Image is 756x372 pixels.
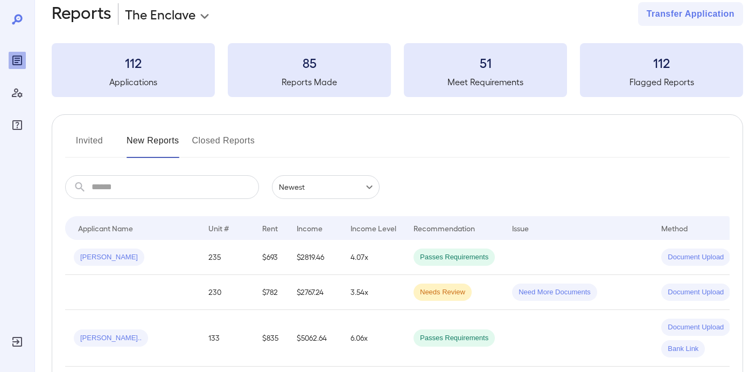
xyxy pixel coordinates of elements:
[52,43,743,97] summary: 112Applications85Reports Made51Meet Requirements112Flagged Reports
[52,54,215,71] h3: 112
[200,275,254,310] td: 230
[192,132,255,158] button: Closed Reports
[342,240,405,275] td: 4.07x
[200,240,254,275] td: 235
[254,310,288,367] td: $835
[288,240,342,275] td: $2819.46
[661,222,688,235] div: Method
[74,252,144,263] span: [PERSON_NAME]
[254,275,288,310] td: $782
[342,275,405,310] td: 3.54x
[512,222,529,235] div: Issue
[512,287,597,298] span: Need More Documents
[351,222,396,235] div: Income Level
[638,2,743,26] button: Transfer Application
[9,84,26,101] div: Manage Users
[404,54,567,71] h3: 51
[208,222,229,235] div: Unit #
[272,175,380,199] div: Newest
[125,5,195,23] p: The Enclave
[52,2,111,26] h2: Reports
[9,52,26,69] div: Reports
[262,222,279,235] div: Rent
[127,132,179,158] button: New Reports
[74,333,148,343] span: [PERSON_NAME]..
[9,116,26,134] div: FAQ
[228,54,391,71] h3: 85
[414,287,472,298] span: Needs Review
[342,310,405,367] td: 6.06x
[297,222,323,235] div: Income
[661,287,730,298] span: Document Upload
[580,54,743,71] h3: 112
[414,252,495,263] span: Passes Requirements
[661,322,730,333] span: Document Upload
[288,310,342,367] td: $5062.64
[661,344,705,354] span: Bank Link
[9,333,26,350] div: Log Out
[52,75,215,88] h5: Applications
[288,275,342,310] td: $2767.24
[404,75,567,88] h5: Meet Requirements
[254,240,288,275] td: $693
[661,252,730,263] span: Document Upload
[65,132,114,158] button: Invited
[580,75,743,88] h5: Flagged Reports
[78,222,133,235] div: Applicant Name
[414,222,475,235] div: Recommendation
[228,75,391,88] h5: Reports Made
[414,333,495,343] span: Passes Requirements
[200,310,254,367] td: 133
